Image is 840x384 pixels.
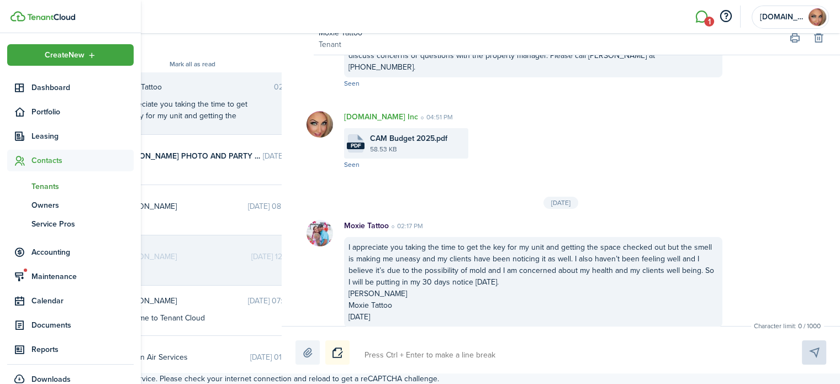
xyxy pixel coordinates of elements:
[10,11,25,22] img: TenantCloud
[118,351,250,363] span: Veteran Air Services
[7,214,134,233] a: Service Pros
[809,8,826,26] img: dime.design Inc
[7,196,134,214] a: Owners
[71,22,313,55] input: search
[251,251,304,262] time: [DATE] 12:31 AM
[118,295,248,307] span: Yisell Gonzalez Velazquez
[118,150,263,162] span: ORTIZ PHOTO AND PARTY DECORATIONS LLC
[118,81,274,93] span: Moxie Tattoo
[31,246,134,258] span: Accounting
[370,133,447,144] span: CAM Budget 2025.pdf
[347,134,364,152] file-icon: File
[118,251,251,262] span: Madison Sitze
[31,344,134,355] span: Reports
[31,271,134,282] span: Maintenance
[170,61,215,69] button: Mark all as read
[250,351,304,363] time: [DATE] 01:47 PM
[31,130,134,142] span: Leasing
[31,82,134,93] span: Dashboard
[7,339,134,360] a: Reports
[370,144,466,154] file-size: 58.53 KB
[325,340,350,365] button: Notice
[45,51,84,59] span: Create New
[319,39,362,50] a: Tenant
[751,321,823,331] small: Character limit: 0 / 1000
[344,111,418,123] p: [DOMAIN_NAME] Inc
[344,78,360,88] span: Seen
[31,181,134,192] span: Tenants
[418,112,453,122] time: 04:51 PM
[274,81,304,93] time: 02:17 PM
[31,295,134,307] span: Calendar
[344,160,360,170] span: Seen
[118,98,256,226] div: I appreciate you taking the time to get the key for my unit and getting the space checked out but...
[344,237,722,327] div: I appreciate you taking the time to get the key for my unit and getting the space checked out but...
[7,177,134,196] a: Tenants
[543,197,578,209] div: [DATE]
[31,106,134,118] span: Portfolio
[31,218,134,230] span: Service Pros
[7,77,134,98] a: Dashboard
[344,220,389,232] p: Moxie Tattoo
[7,44,134,66] button: Open menu
[811,31,826,46] button: Delete
[716,7,735,26] button: Open resource center
[347,143,364,149] file-extension: pdf
[31,319,134,331] span: Documents
[118,201,248,212] span: Robert Garza
[31,155,134,166] span: Contacts
[307,111,333,138] img: dime.design Inc
[263,150,313,162] time: [DATE] 11:11 AM
[118,312,256,324] div: Welcome to Tenant Cloud
[389,221,423,231] time: 02:17 PM
[787,31,802,46] button: Print
[307,220,333,246] img: Moxie Tattoo
[27,14,75,20] img: TenantCloud
[760,13,804,21] span: dime.design Inc
[248,201,304,212] time: [DATE] 08:25 PM
[248,295,304,307] time: [DATE] 07:40 PM
[31,199,134,211] span: Owners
